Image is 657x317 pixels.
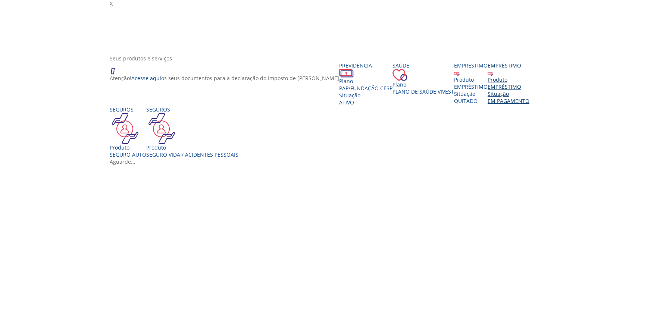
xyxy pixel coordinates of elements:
span: Ativo [339,99,354,106]
div: Situação [339,92,392,99]
img: ico_emprestimo.svg [488,70,493,76]
section: <span lang="en" dir="ltr">IFrameProdutos</span> [110,173,553,308]
a: Seguros Produto Seguro Vida / Acidentes Pessoais [146,106,238,158]
iframe: Iframe [110,173,553,307]
div: Seguro Vida / Acidentes Pessoais [146,151,238,158]
div: Seguros [146,106,238,113]
a: Seguros Produto SEGURO AUTO [110,106,146,158]
img: ico_seguros.png [146,113,177,144]
span: PAP/Fundação CESP [339,85,392,92]
img: ico_dinheiro.png [339,69,354,78]
div: Seus produtos e serviços [110,55,553,62]
div: Plano [392,81,454,88]
div: Produto [488,76,529,83]
div: Previdência [339,62,392,69]
div: Plano [339,78,392,85]
a: Saúde PlanoPlano de Saúde VIVEST [392,62,454,95]
div: Saúde [392,62,454,69]
div: Situação [488,90,529,97]
img: ico_emprestimo.svg [454,70,460,76]
div: Empréstimo [454,62,488,69]
img: ico_atencao.png [110,62,122,75]
div: EMPRÉSTIMO [454,83,488,90]
div: Produto [454,76,488,83]
div: SEGURO AUTO [110,151,146,158]
div: Produto [146,144,238,151]
a: Empréstimo Produto EMPRÉSTIMO Situação EM PAGAMENTO [488,62,529,104]
img: ico_seguros.png [110,113,141,144]
a: Previdência PlanoPAP/Fundação CESP SituaçãoAtivo [339,62,392,106]
div: Produto [110,144,146,151]
a: Acesse aqui [131,75,161,82]
div: Situação [454,90,488,97]
span: QUITADO [454,97,478,104]
a: Empréstimo Produto EMPRÉSTIMO Situação QUITADO [454,62,488,104]
section: <span lang="en" dir="ltr">ProdutosCard</span> [110,55,553,165]
div: Seguros [110,106,146,113]
div: Empréstimo [488,62,529,69]
div: Aguarde... [110,158,553,165]
p: Atenção! os seus documentos para a declaração do Imposto de [PERSON_NAME] [110,75,339,82]
img: ico_coracao.png [392,69,407,81]
span: Plano de Saúde VIVEST [392,88,454,95]
div: EMPRÉSTIMO [488,83,529,90]
span: EM PAGAMENTO [488,97,529,104]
